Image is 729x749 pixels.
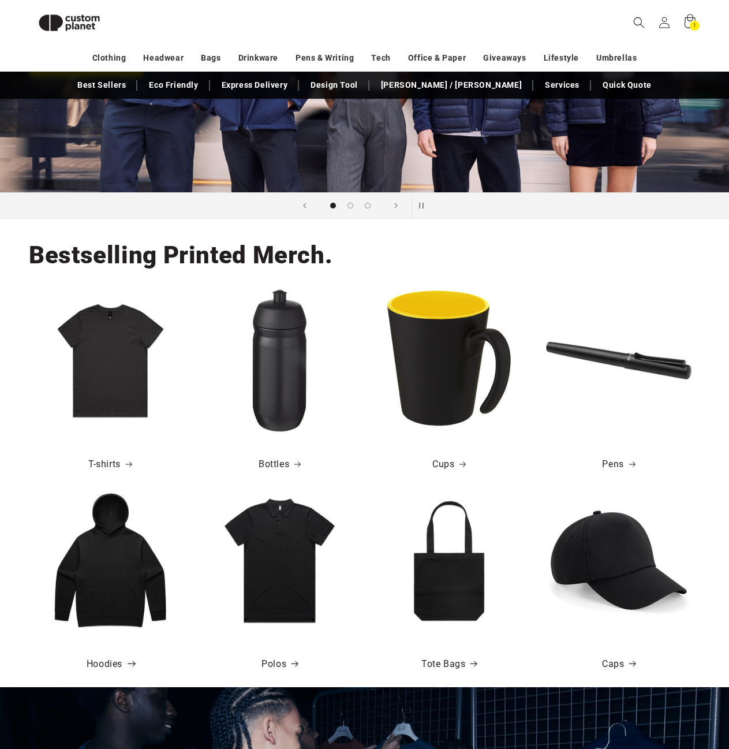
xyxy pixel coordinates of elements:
[29,240,332,271] h2: Bestselling Printed Merch.
[296,48,354,68] a: Pens & Writing
[259,456,301,473] a: Bottles
[536,624,729,749] iframe: Chat Widget
[29,5,110,41] img: Custom Planet
[207,288,353,434] img: HydroFlex™ 500 ml squeezy sport bottle
[377,288,522,434] img: Oli 360 ml ceramic mug with handle
[375,75,528,95] a: [PERSON_NAME] / [PERSON_NAME]
[597,75,657,95] a: Quick Quote
[626,10,652,35] summary: Search
[408,48,466,68] a: Office & Paper
[421,656,477,673] a: Tote Bags
[371,48,390,68] a: Tech
[261,656,298,673] a: Polos
[342,197,359,214] button: Load slide 2 of 3
[602,456,635,473] a: Pens
[359,197,376,214] button: Load slide 3 of 3
[412,193,438,218] button: Pause slideshow
[596,48,637,68] a: Umbrellas
[544,48,579,68] a: Lifestyle
[432,456,466,473] a: Cups
[292,193,317,218] button: Previous slide
[305,75,364,95] a: Design Tool
[87,656,134,673] a: Hoodies
[143,48,184,68] a: Headwear
[88,456,132,473] a: T-shirts
[483,48,526,68] a: Giveaways
[201,48,220,68] a: Bags
[143,75,204,95] a: Eco Friendly
[324,197,342,214] button: Load slide 1 of 3
[383,193,409,218] button: Next slide
[238,48,278,68] a: Drinkware
[539,75,585,95] a: Services
[693,21,697,31] span: 1
[216,75,294,95] a: Express Delivery
[72,75,132,95] a: Best Sellers
[92,48,126,68] a: Clothing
